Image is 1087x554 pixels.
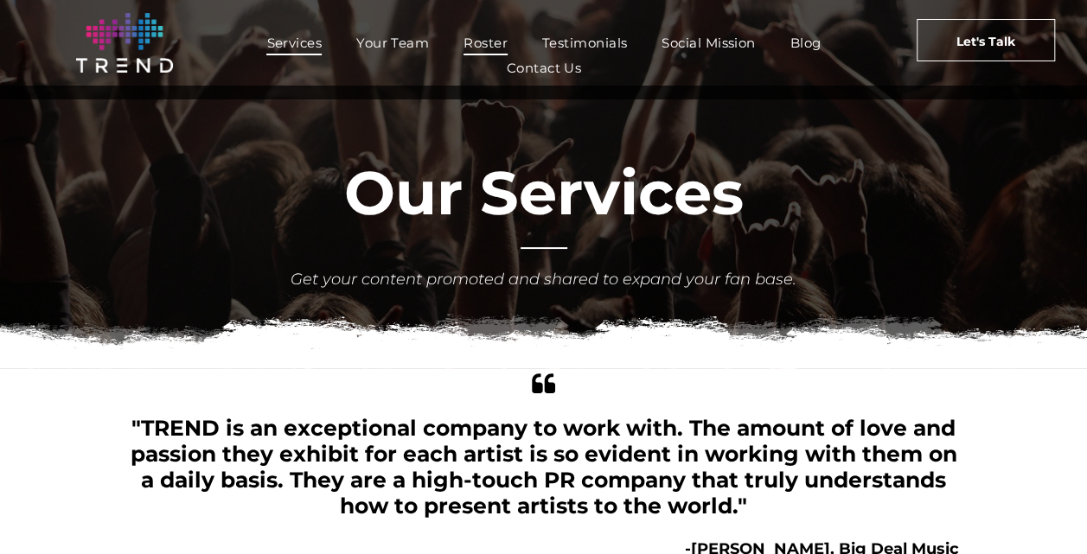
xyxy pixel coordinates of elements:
[773,30,839,55] a: Blog
[446,30,525,55] a: Roster
[956,20,1015,63] span: Let's Talk
[76,13,173,73] img: logo
[344,156,744,230] font: Our Services
[776,353,1087,554] iframe: Chat Widget
[464,30,508,55] span: Roster
[644,30,772,55] a: Social Mission
[917,19,1056,61] a: Let's Talk
[776,353,1087,554] div: 聊天小组件
[249,30,339,55] a: Services
[131,415,957,519] span: "TREND is an exceptional company to work with. The amount of love and passion they exhibit for ea...
[489,55,599,80] a: Contact Us
[289,268,799,291] div: Get your content promoted and shared to expand your fan base.
[339,30,446,55] a: Your Team
[525,30,644,55] a: Testimonials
